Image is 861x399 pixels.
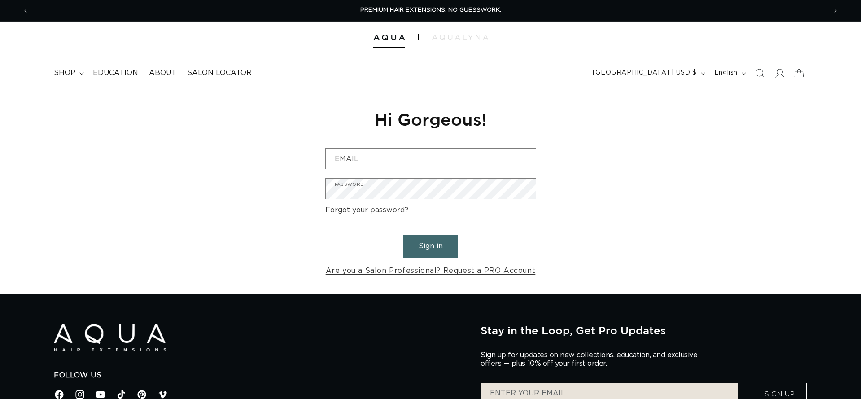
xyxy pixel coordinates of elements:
span: Salon Locator [187,68,252,78]
a: Are you a Salon Professional? Request a PRO Account [326,264,536,277]
span: PREMIUM HAIR EXTENSIONS. NO GUESSWORK. [360,7,501,13]
summary: shop [48,63,87,83]
button: Next announcement [826,2,845,19]
p: Sign up for updates on new collections, education, and exclusive offers — plus 10% off your first... [481,351,705,368]
img: aqualyna.com [432,35,488,40]
span: shop [54,68,75,78]
button: Previous announcement [16,2,35,19]
span: About [149,68,176,78]
a: Forgot your password? [325,204,408,217]
summary: Search [750,63,769,83]
span: English [714,68,738,78]
button: English [709,65,750,82]
h2: Follow Us [54,371,467,380]
h1: Hi Gorgeous! [325,108,536,130]
img: Aqua Hair Extensions [54,324,166,351]
h2: Stay in the Loop, Get Pro Updates [481,324,807,337]
button: [GEOGRAPHIC_DATA] | USD $ [587,65,709,82]
a: Salon Locator [182,63,257,83]
img: Aqua Hair Extensions [373,35,405,41]
iframe: Chat Widget [816,356,861,399]
span: [GEOGRAPHIC_DATA] | USD $ [593,68,697,78]
a: About [144,63,182,83]
input: Email [326,149,536,169]
span: Education [93,68,138,78]
a: Education [87,63,144,83]
button: Sign in [403,235,458,258]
